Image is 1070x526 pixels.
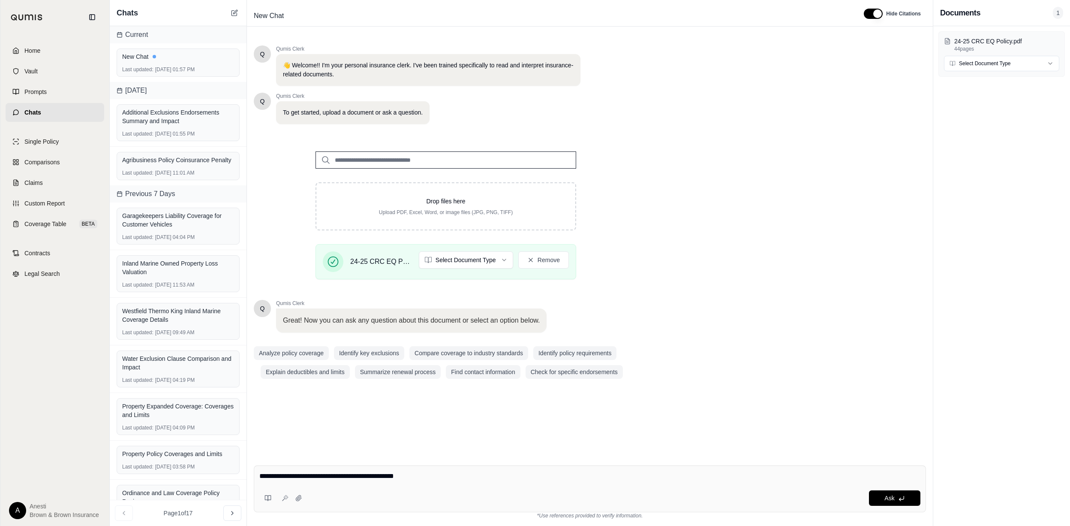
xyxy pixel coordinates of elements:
[122,130,153,137] span: Last updated:
[79,220,97,228] span: BETA
[869,490,920,506] button: Ask
[260,304,265,313] span: Hello
[276,45,580,52] span: Qumis Clerk
[533,346,616,360] button: Identify policy requirements
[6,132,104,151] a: Single Policy
[6,244,104,263] a: Contracts
[6,173,104,192] a: Claims
[24,199,65,208] span: Custom Report
[122,377,234,384] div: [DATE] 04:19 PM
[355,365,441,379] button: Summarize renewal process
[330,209,562,216] p: Upload PDF, Excel, Word, or image files (JPG, PNG, TIFF)
[164,509,193,517] span: Page 1 of 17
[122,489,234,506] div: Ordinance and Law Coverage Policy Review
[122,52,234,61] div: New Chat
[110,185,246,203] div: Previous 7 Days
[110,26,246,43] div: Current
[276,300,547,307] span: Qumis Clerk
[122,156,234,164] div: Agribusiness Policy Coinsurance Penalty
[122,66,234,73] div: [DATE] 01:57 PM
[6,153,104,172] a: Comparisons
[24,269,60,278] span: Legal Search
[24,137,59,146] span: Single Policy
[283,61,574,79] p: 👋 Welcome!! I'm your personal insurance clerk. I've been trained specifically to read and interpr...
[122,169,153,176] span: Last updated:
[9,502,26,519] div: A
[122,377,153,384] span: Last updated:
[11,14,43,21] img: Qumis Logo
[122,354,234,372] div: Water Exclusion Clause Comparison and Impact
[518,251,569,269] button: Remove
[122,329,153,336] span: Last updated:
[122,281,153,288] span: Last updated:
[122,402,234,419] div: Property Expanded Coverage: Coverages and Limits
[6,103,104,122] a: Chats
[24,67,38,76] span: Vault
[122,424,153,431] span: Last updated:
[24,108,41,117] span: Chats
[276,93,430,100] span: Qumis Clerk
[122,281,234,288] div: [DATE] 11:53 AM
[350,257,412,267] span: 24-25 CRC EQ Policy.pdf
[254,346,329,360] button: Analyze policy coverage
[122,424,234,431] div: [DATE] 04:09 PM
[122,108,234,125] div: Additional Exclusions Endorsements Summary and Impact
[1053,7,1063,19] span: 1
[110,82,246,99] div: [DATE]
[24,46,40,55] span: Home
[6,194,104,213] a: Custom Report
[250,9,287,23] span: New Chat
[24,178,43,187] span: Claims
[122,307,234,324] div: Westfield Thermo King Inland Marine Coverage Details
[122,463,234,470] div: [DATE] 03:58 PM
[944,37,1059,52] button: 24-25 CRC EQ Policy.pdf44pages
[260,97,265,106] span: Hello
[122,212,234,229] div: Garagekeepers Liability Coverage for Customer Vehicles
[260,50,265,58] span: Hello
[446,365,520,379] button: Find contact information
[954,37,1059,45] p: 24-25 CRC EQ Policy.pdf
[6,215,104,233] a: Coverage TableBETA
[24,158,60,166] span: Comparisons
[122,329,234,336] div: [DATE] 09:49 AM
[526,365,623,379] button: Check for specific endorsements
[261,365,350,379] button: Explain deductibles and limits
[283,108,423,117] p: To get started, upload a document or ask a question.
[85,10,99,24] button: Collapse sidebar
[6,62,104,81] a: Vault
[24,220,66,228] span: Coverage Table
[283,315,540,326] p: Great! Now you can ask any question about this document or select an option below.
[6,82,104,101] a: Prompts
[229,8,240,18] button: New Chat
[940,7,980,19] h3: Documents
[30,502,99,511] span: Anesti
[122,259,234,276] div: Inland Marine Owned Property Loss Valuation
[30,511,99,519] span: Brown & Brown Insurance
[24,88,47,96] span: Prompts
[6,264,104,283] a: Legal Search
[117,7,138,19] span: Chats
[122,234,234,241] div: [DATE] 04:04 PM
[122,450,234,458] div: Property Policy Coverages and Limits
[330,197,562,206] p: Drop files here
[24,249,50,257] span: Contracts
[122,66,153,73] span: Last updated:
[122,463,153,470] span: Last updated:
[886,10,921,17] span: Hide Citations
[954,45,1059,52] p: 44 pages
[334,346,404,360] button: Identify key exclusions
[409,346,528,360] button: Compare coverage to industry standards
[254,512,926,519] div: *Use references provided to verify information.
[6,41,104,60] a: Home
[122,130,234,137] div: [DATE] 01:55 PM
[122,234,153,241] span: Last updated:
[122,169,234,176] div: [DATE] 11:01 AM
[884,495,894,502] span: Ask
[250,9,854,23] div: Edit Title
